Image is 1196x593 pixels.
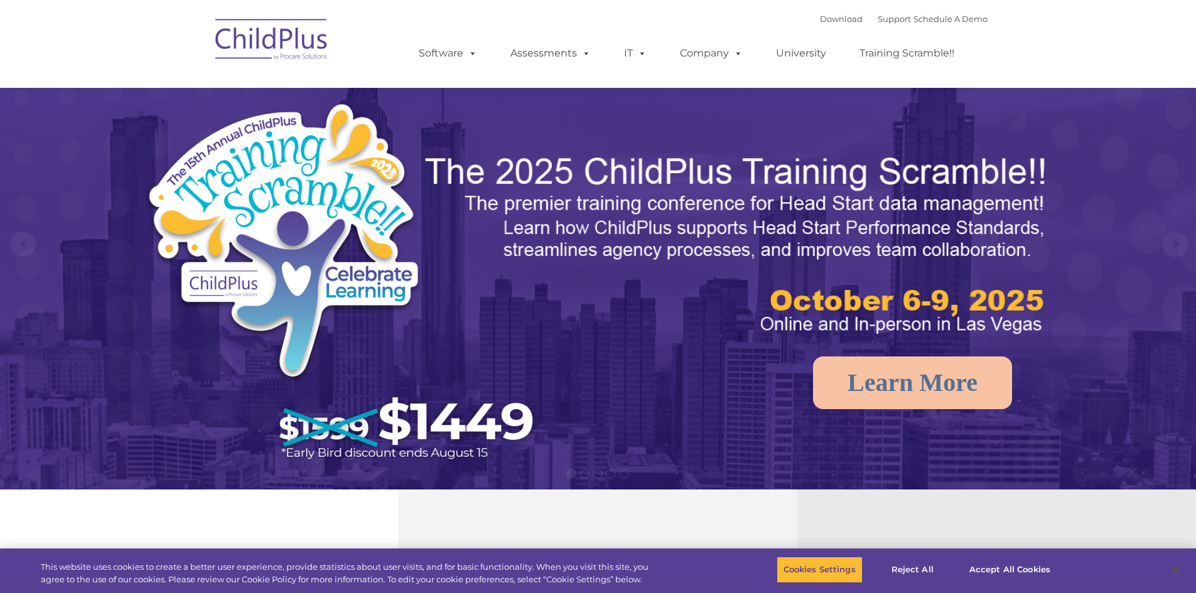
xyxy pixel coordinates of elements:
[498,41,603,66] a: Assessments
[813,356,1012,409] a: Learn More
[1162,556,1190,584] button: Close
[847,41,967,66] a: Training Scramble!!
[777,557,863,583] button: Cookies Settings
[878,14,911,24] a: Support
[667,41,755,66] a: Company
[820,14,988,24] font: |
[175,83,213,92] span: Last name
[41,561,658,585] div: This website uses cookies to create a better user experience, provide statistics about user visit...
[962,557,1057,583] button: Accept All Cookies
[873,557,952,583] button: Reject All
[913,14,988,24] a: Schedule A Demo
[763,41,839,66] a: University
[175,134,228,144] span: Phone number
[209,10,335,73] img: ChildPlus by Procare Solutions
[611,41,659,66] a: IT
[820,14,863,24] a: Download
[406,41,490,66] a: Software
